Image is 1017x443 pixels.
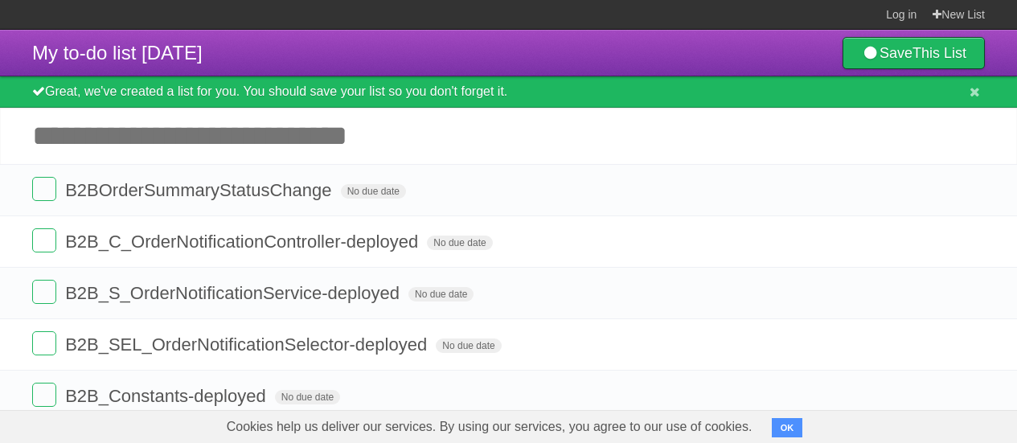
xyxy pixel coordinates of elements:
button: OK [772,418,803,437]
label: Done [32,228,56,252]
span: B2B_S_OrderNotificationService-deployed [65,283,404,303]
span: No due date [427,236,492,250]
span: B2B_SEL_OrderNotificationSelector-deployed [65,334,431,355]
label: Done [32,331,56,355]
span: Cookies help us deliver our services. By using our services, you agree to our use of cookies. [211,411,769,443]
a: SaveThis List [843,37,985,69]
span: B2B_Constants-deployed [65,386,270,406]
span: No due date [341,184,406,199]
span: No due date [436,338,501,353]
span: No due date [275,390,340,404]
b: This List [912,45,966,61]
span: My to-do list [DATE] [32,42,203,64]
label: Done [32,280,56,304]
label: Done [32,383,56,407]
span: No due date [408,287,474,301]
span: B2BOrderSummaryStatusChange [65,180,335,200]
span: B2B_C_OrderNotificationController-deployed [65,232,422,252]
label: Done [32,177,56,201]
